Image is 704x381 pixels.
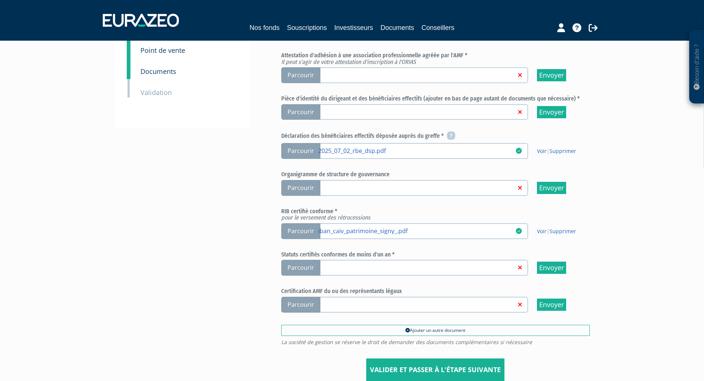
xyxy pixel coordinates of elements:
a: Conseillers [422,23,455,33]
small: Validation [140,88,172,97]
span: Parcourir [281,67,320,83]
h6: Déclaration des bénéficiaires effectifs déposée auprès du greffe * [281,132,590,141]
a: Investisseurs [334,23,373,33]
a: 9 [127,56,130,79]
a: Documents [381,23,414,33]
input: Envoyer [537,299,566,311]
h6: Certification AMF du ou des représentants légaux [281,288,590,295]
span: Parcourir [281,223,320,239]
i: 07/10/2025 10:18 [516,228,522,234]
em: pour le versement des rétrocessions [281,214,370,221]
input: Envoyer [537,69,566,81]
span: | [537,228,576,235]
span: | [537,147,576,155]
small: Point de vente [140,46,185,55]
span: Parcourir [281,180,320,196]
a: Supprimer [550,147,576,154]
a: 8 [127,35,130,58]
span: Parcourir [281,104,320,120]
a: Ajouter un autre document [281,325,590,336]
em: Il peut s'agir de votre attestation d'inscription à l'ORIAS [281,58,416,65]
h6: Attestation d'adhésion à une association professionnelle agréée par l'AMF * [281,52,590,65]
span: Parcourir [281,143,320,159]
a: iban_caiv_patrimoine_signy_.pdf [318,227,516,234]
input: Envoyer [537,182,566,194]
h6: Pièce d'identité du dirigeant et des bénéficiaires effectifs (ajouter en bas de page autant de do... [281,95,590,102]
h6: Organigramme de structure de gouvernance [281,171,590,178]
h6: Statuts certifiés conformes de moins d'un an * [281,251,590,258]
small: Documents [140,67,176,76]
a: Nos fonds [249,23,279,33]
img: 1732889491-logotype_eurazeo_blanc_rvb.png [103,14,179,27]
a: Souscriptions [287,23,327,33]
a: Voir [537,228,547,235]
a: Supprimer [550,228,576,235]
span: La société de gestion se réserve le droit de demander des documents complémentaires si nécessaire [281,340,590,345]
a: Voir [537,147,547,154]
input: Envoyer [537,262,566,274]
i: 07/10/2025 10:17 [516,148,522,154]
span: Parcourir [281,297,320,313]
a: 2025_07_02_rbe_dsp.pdf [318,147,516,154]
h6: RIB certifié conforme * [281,208,590,221]
p: Besoin d'aide ? [693,34,701,100]
input: Envoyer [537,106,566,118]
span: Parcourir [281,260,320,276]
